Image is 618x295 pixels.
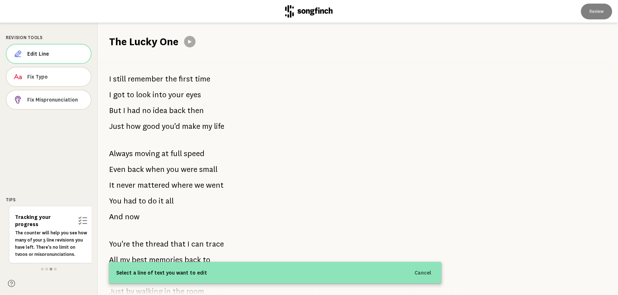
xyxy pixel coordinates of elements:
[109,34,178,49] h1: The Lucky One
[148,194,157,208] span: do
[109,88,111,102] span: I
[206,237,224,251] span: trace
[109,162,126,177] span: Even
[120,253,130,267] span: my
[15,229,89,258] p: The counter will help you see how many of your 5 line revisions you have left. There's no limit o...
[127,103,140,118] span: had
[27,50,85,57] span: Edit Line
[6,44,92,64] button: Edit Line
[123,194,137,208] span: had
[139,194,146,208] span: to
[170,146,182,161] span: full
[191,237,204,251] span: can
[15,214,74,228] h6: Tracking your progress
[125,210,140,224] span: now
[182,119,200,134] span: make
[116,178,136,192] span: never
[135,146,160,161] span: moving
[149,253,183,267] span: memories
[109,119,124,134] span: Just
[113,72,126,86] span: still
[181,162,197,177] span: were
[168,88,184,102] span: your
[6,197,92,203] div: Tips
[113,88,125,102] span: got
[132,237,144,251] span: the
[109,178,114,192] span: It
[109,72,111,86] span: I
[6,67,92,87] button: Fix Typo
[109,146,133,161] span: Always
[146,162,165,177] span: when
[109,237,130,251] span: You're
[170,237,186,251] span: that
[161,146,169,161] span: at
[184,146,205,161] span: speed
[27,73,85,80] span: Fix Typo
[199,162,217,177] span: small
[187,237,189,251] span: I
[142,119,160,134] span: good
[184,253,201,267] span: back
[581,4,612,19] button: Review
[159,194,164,208] span: it
[128,72,163,86] span: remember
[186,88,201,102] span: eyes
[165,194,174,208] span: all
[410,266,436,279] button: Cancel
[127,88,134,102] span: to
[109,103,121,118] span: But
[169,103,186,118] span: back
[6,90,92,110] button: Fix Mispronunciation
[132,253,147,267] span: best
[136,88,151,102] span: look
[167,162,179,177] span: you
[27,96,85,103] span: Fix Mispronunciation
[153,103,167,118] span: idea
[145,237,169,251] span: thread
[195,72,210,86] span: time
[214,119,224,134] span: life
[187,103,204,118] span: then
[179,72,193,86] span: first
[162,119,180,134] span: you'd
[202,119,212,134] span: my
[153,88,167,102] span: into
[172,178,193,192] span: where
[206,178,224,192] span: went
[123,103,125,118] span: I
[127,162,144,177] span: back
[116,268,207,277] span: Select a line of text you want to edit
[126,119,141,134] span: how
[6,34,92,41] div: Revision Tools
[203,253,210,267] span: to
[195,178,204,192] span: we
[109,253,118,267] span: All
[142,103,151,118] span: no
[109,194,122,208] span: You
[109,210,123,224] span: And
[165,72,177,86] span: the
[137,178,170,192] span: mattered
